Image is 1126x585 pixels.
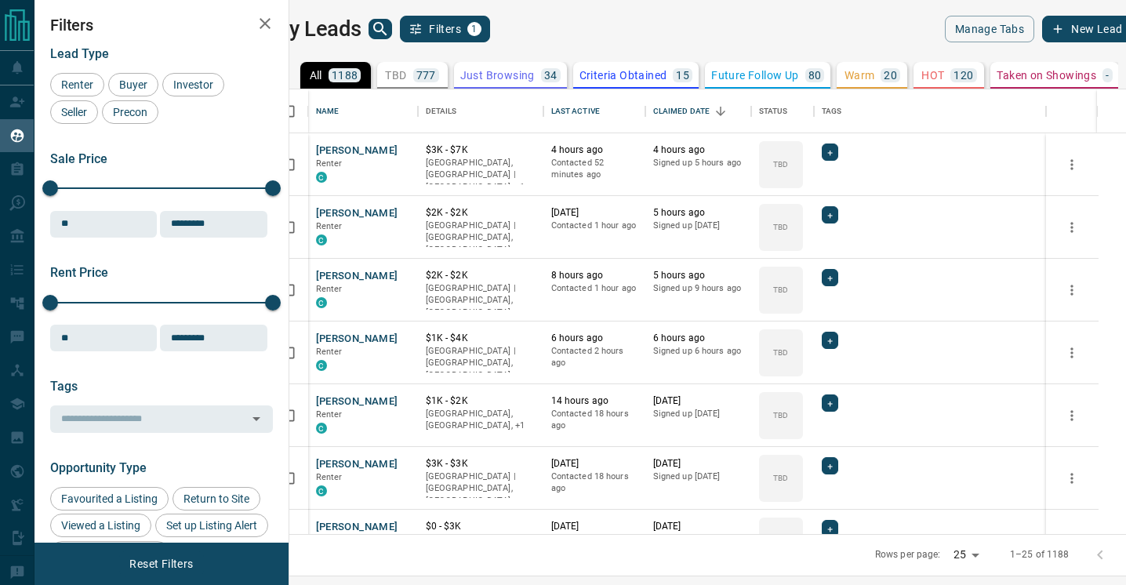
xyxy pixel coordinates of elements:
p: Contacted 18 hours ago [551,408,637,432]
button: Open [245,408,267,430]
button: [PERSON_NAME] [316,457,398,472]
div: Buyer [108,73,158,96]
p: 20 [884,70,897,81]
p: Just Browsing [460,70,535,81]
p: TBD [773,158,788,170]
span: Precon [107,106,153,118]
p: $2K - $2K [426,206,536,220]
div: Return to Site [173,487,260,511]
button: more [1060,153,1084,176]
div: + [822,144,838,161]
span: + [827,521,833,536]
button: more [1060,529,1084,553]
span: Favourited a Listing [56,492,163,505]
div: condos.ca [316,360,327,371]
span: Rent Price [50,265,108,280]
button: Manage Tabs [945,16,1034,42]
button: [PERSON_NAME] [316,144,398,158]
div: + [822,520,838,537]
div: + [822,269,838,286]
p: Signed up 6 hours ago [653,345,743,358]
p: Criteria Obtained [579,70,667,81]
button: [PERSON_NAME] [316,332,398,347]
p: $1K - $4K [426,332,536,345]
p: TBD [773,221,788,233]
p: 6 hours ago [551,332,637,345]
span: + [827,395,833,411]
p: [GEOGRAPHIC_DATA] | [GEOGRAPHIC_DATA], [GEOGRAPHIC_DATA] [426,533,536,570]
p: 15 [676,70,689,81]
button: more [1060,404,1084,427]
span: Sale Price [50,151,107,166]
span: Return to Site [178,492,255,505]
p: Warm [844,70,875,81]
p: Contacted 52 minutes ago [551,157,637,181]
button: Reset Filters [119,550,203,577]
p: [GEOGRAPHIC_DATA] | [GEOGRAPHIC_DATA], [GEOGRAPHIC_DATA] [426,471,536,507]
span: Renter [56,78,99,91]
div: Details [418,89,543,133]
span: Investor [168,78,219,91]
span: + [827,332,833,348]
p: $0 - $3K [426,520,536,533]
p: 80 [808,70,822,81]
div: Last Active [551,89,600,133]
div: Renter [50,73,104,96]
p: Signed up 9 hours ago [653,282,743,295]
p: Contacted 18 hours ago [551,533,637,558]
p: Contacted 1 hour ago [551,220,637,232]
p: Signed up [DATE] [653,220,743,232]
span: Set up Listing Alert [161,519,263,532]
div: condos.ca [316,297,327,308]
div: Seller [50,100,98,124]
button: Filters1 [400,16,490,42]
span: + [827,458,833,474]
h1: My Leads [271,16,361,42]
button: more [1060,467,1084,490]
p: - [1106,70,1109,81]
div: 25 [947,543,985,566]
span: Renter [316,284,343,294]
p: Contacted 1 hour ago [551,282,637,295]
div: condos.ca [316,423,327,434]
div: + [822,332,838,349]
div: Tags [814,89,1046,133]
div: Name [308,89,418,133]
span: Renter [316,409,343,420]
span: Renter [316,221,343,231]
span: Lead Type [50,46,109,61]
p: [DATE] [551,520,637,533]
p: 120 [953,70,973,81]
span: Seller [56,106,93,118]
button: search button [369,19,392,39]
p: Contacted 18 hours ago [551,471,637,495]
p: $3K - $7K [426,144,536,157]
p: 6 hours ago [653,332,743,345]
p: Signed up [DATE] [653,533,743,546]
p: 1–25 of 1188 [1010,548,1070,561]
p: Signed up 5 hours ago [653,157,743,169]
div: Tags [822,89,842,133]
h2: Filters [50,16,273,35]
p: 8 hours ago [551,269,637,282]
span: + [827,207,833,223]
p: [DATE] [653,520,743,533]
span: 1 [469,24,480,35]
button: [PERSON_NAME] [316,394,398,409]
p: 14 hours ago [551,394,637,408]
button: [PERSON_NAME] [316,520,398,535]
div: Details [426,89,457,133]
div: Status [751,89,814,133]
p: [GEOGRAPHIC_DATA] | [GEOGRAPHIC_DATA], [GEOGRAPHIC_DATA] [426,220,536,256]
p: Rows per page: [875,548,941,561]
button: more [1060,216,1084,239]
span: Buyer [114,78,153,91]
p: TBD [773,347,788,358]
p: [DATE] [653,394,743,408]
button: more [1060,341,1084,365]
span: Opportunity Type [50,460,147,475]
div: + [822,206,838,223]
div: + [822,394,838,412]
p: [DATE] [551,206,637,220]
p: All [310,70,322,81]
